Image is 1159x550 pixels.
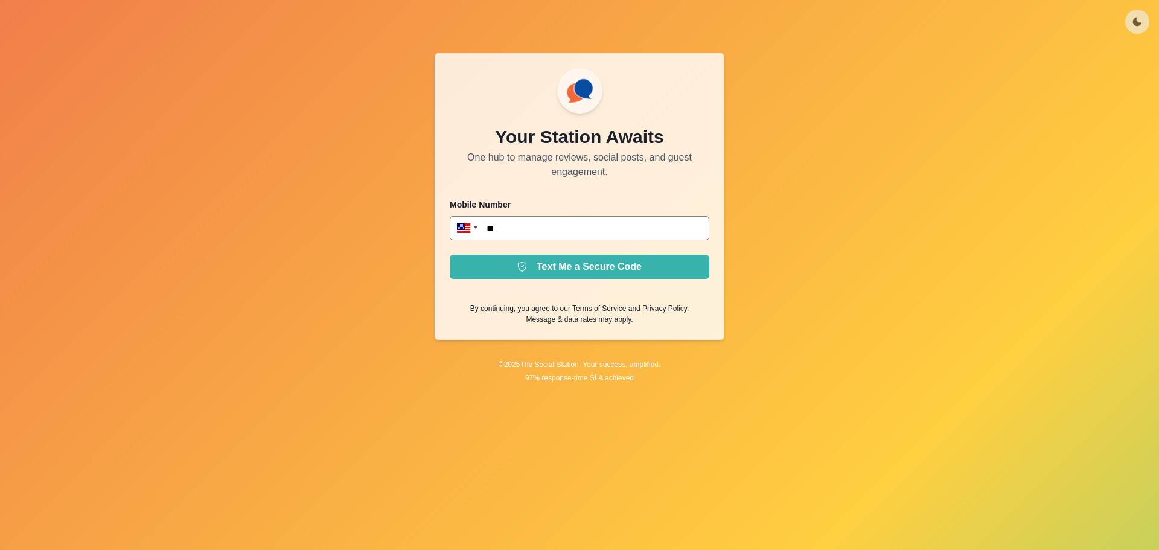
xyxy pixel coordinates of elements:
[642,304,687,313] a: Privacy Policy
[450,255,709,279] button: Text Me a Secure Code
[450,216,481,240] div: United States: + 1
[450,150,709,179] p: One hub to manage reviews, social posts, and guest engagement.
[1125,10,1149,34] button: Toggle Mode
[562,73,598,109] img: ssLogoSVG.f144a2481ffb055bcdd00c89108cbcb7.svg
[526,314,633,325] p: Message & data rates may apply.
[495,123,663,150] p: Your Station Awaits
[450,199,709,211] p: Mobile Number
[470,303,689,314] p: By continuing, you agree to our and .
[572,304,626,313] a: Terms of Service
